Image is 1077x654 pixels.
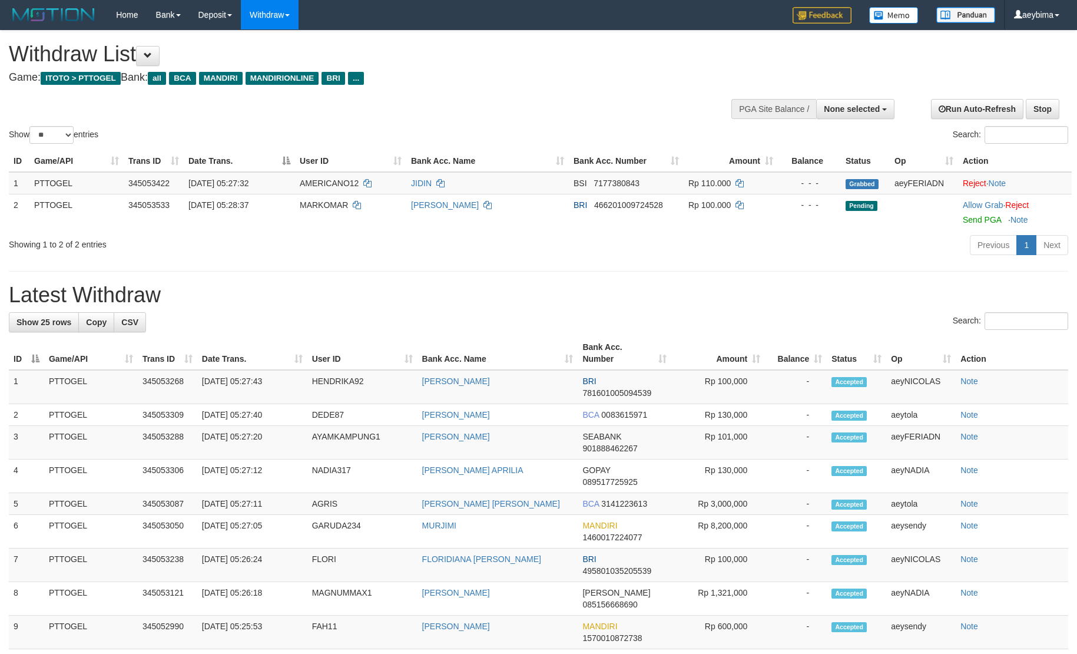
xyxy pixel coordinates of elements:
[960,588,978,597] a: Note
[44,336,138,370] th: Game/API: activate to sort column ascending
[582,633,642,643] span: Copy 1570010872738 to clipboard
[574,179,587,188] span: BSI
[29,126,74,144] select: Showentries
[9,150,29,172] th: ID
[138,515,197,549] td: 345053050
[671,582,765,616] td: Rp 1,321,000
[44,426,138,460] td: PTTOGEL
[827,336,886,370] th: Status: activate to sort column ascending
[44,370,138,404] td: PTTOGEL
[9,370,44,404] td: 1
[890,150,958,172] th: Op: activate to sort column ascending
[197,370,307,404] td: [DATE] 05:27:43
[582,533,642,542] span: Copy 1460017224077 to clipboard
[671,404,765,426] td: Rp 130,000
[601,499,647,508] span: Copy 3141223613 to clipboard
[1026,99,1059,119] a: Stop
[671,336,765,370] th: Amount: activate to sort column ascending
[9,126,98,144] label: Show entries
[307,549,417,582] td: FLORI
[197,515,307,549] td: [DATE] 05:27:05
[307,460,417,493] td: NADIA317
[960,521,978,530] a: Note
[831,500,867,510] span: Accepted
[138,370,197,404] td: 345053268
[422,588,490,597] a: [PERSON_NAME]
[594,200,663,210] span: Copy 466201009724528 to clipboard
[778,150,841,172] th: Balance
[417,336,578,370] th: Bank Acc. Name: activate to sort column ascending
[886,616,956,649] td: aeysendy
[731,99,816,119] div: PGA Site Balance /
[960,622,978,631] a: Note
[765,582,827,616] td: -
[197,426,307,460] td: [DATE] 05:27:20
[1036,235,1068,255] a: Next
[128,179,170,188] span: 345053422
[9,283,1068,307] h1: Latest Withdraw
[684,150,778,172] th: Amount: activate to sort column ascending
[578,336,671,370] th: Bank Acc. Number: activate to sort column ascending
[197,493,307,515] td: [DATE] 05:27:11
[300,179,359,188] span: AMERICANO12
[688,179,731,188] span: Rp 110.000
[886,582,956,616] td: aeyNADIA
[765,616,827,649] td: -
[963,200,1003,210] a: Allow Grab
[886,549,956,582] td: aeyNICOLAS
[582,432,621,441] span: SEABANK
[295,150,406,172] th: User ID: activate to sort column ascending
[765,460,827,493] td: -
[9,194,29,230] td: 2
[569,150,684,172] th: Bank Acc. Number: activate to sort column ascending
[16,318,71,327] span: Show 25 rows
[44,515,138,549] td: PTTOGEL
[44,404,138,426] td: PTTOGEL
[9,6,98,24] img: MOTION_logo.png
[582,376,596,386] span: BRI
[956,336,1068,370] th: Action
[582,554,596,564] span: BRI
[671,426,765,460] td: Rp 101,000
[9,493,44,515] td: 5
[582,410,599,420] span: BCA
[128,200,170,210] span: 345053533
[422,432,490,441] a: [PERSON_NAME]
[9,515,44,549] td: 6
[422,376,490,386] a: [PERSON_NAME]
[601,410,647,420] span: Copy 0083615971 to clipboard
[960,465,978,475] a: Note
[831,589,867,599] span: Accepted
[671,460,765,493] td: Rp 130,000
[671,515,765,549] td: Rp 8,200,000
[307,404,417,426] td: DEDE87
[422,410,490,420] a: [PERSON_NAME]
[422,622,490,631] a: [PERSON_NAME]
[886,404,956,426] td: aeytola
[1005,200,1029,210] a: Reject
[958,172,1072,194] td: ·
[124,150,184,172] th: Trans ID: activate to sort column ascending
[138,426,197,460] td: 345053288
[953,312,1068,330] label: Search:
[985,312,1068,330] input: Search:
[960,376,978,386] a: Note
[411,200,479,210] a: [PERSON_NAME]
[869,7,919,24] img: Button%20Memo.svg
[307,370,417,404] td: HENDRIKA92
[793,7,851,24] img: Feedback.jpg
[9,404,44,426] td: 2
[41,72,121,85] span: ITOTO > PTTOGEL
[138,616,197,649] td: 345052990
[831,622,867,632] span: Accepted
[9,460,44,493] td: 4
[9,172,29,194] td: 1
[582,521,617,530] span: MANDIRI
[671,370,765,404] td: Rp 100,000
[307,515,417,549] td: GARUDA234
[831,377,867,387] span: Accepted
[831,555,867,565] span: Accepted
[169,72,195,85] span: BCA
[582,465,610,475] span: GOPAY
[765,549,827,582] td: -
